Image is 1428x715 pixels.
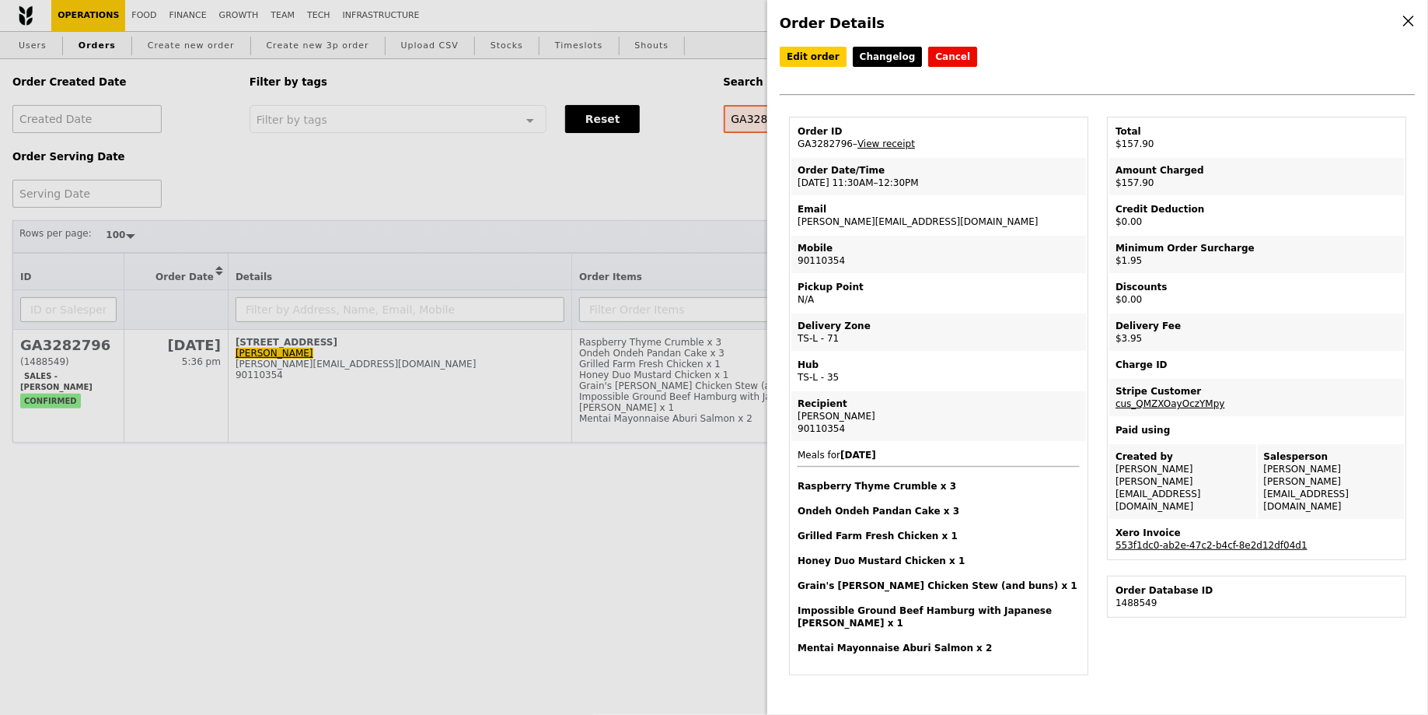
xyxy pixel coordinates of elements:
[1116,398,1225,409] a: cus_QMZXOayOczYMpy
[840,450,876,461] b: [DATE]
[1116,424,1398,436] div: Paid using
[780,47,847,67] a: Edit order
[1116,584,1398,597] div: Order Database ID
[853,47,923,67] a: Changelog
[1109,275,1404,312] td: $0.00
[798,203,1080,216] div: Email
[853,138,857,149] span: –
[1116,242,1398,254] div: Minimum Order Surcharge
[798,398,1080,410] div: Recipient
[1264,450,1398,463] div: Salesperson
[1109,197,1404,234] td: $0.00
[798,410,1080,422] div: [PERSON_NAME]
[798,480,1080,492] h4: Raspberry Thyme Crumble x 3
[791,197,1086,234] td: [PERSON_NAME][EMAIL_ADDRESS][DOMAIN_NAME]
[1109,236,1404,273] td: $1.95
[1116,125,1398,138] div: Total
[1109,578,1404,615] td: 1488549
[798,281,1080,293] div: Pickup Point
[1116,540,1308,551] a: 553f1dc0-ab2e-47c2-b4cf-8e2d12df04d1
[798,450,1080,654] span: Meals for
[1116,203,1398,216] div: Credit Deduction
[1116,527,1398,539] div: Xero Invoice
[798,642,1080,654] h4: Mentai Mayonnaise Aburi Salmon x 2
[1116,320,1398,332] div: Delivery Fee
[791,314,1086,351] td: TS-L - 71
[798,242,1080,254] div: Mobile
[798,505,1080,517] h4: Ondeh Ondeh Pandan Cake x 3
[1116,450,1250,463] div: Created by
[1116,164,1398,177] div: Amount Charged
[791,352,1086,390] td: TS-L - 35
[798,125,1080,138] div: Order ID
[1109,119,1404,156] td: $157.90
[798,605,1080,629] h4: Impossible Ground Beef Hamburg with Japanese [PERSON_NAME] x 1
[1116,281,1398,293] div: Discounts
[798,555,1080,567] h4: Honey Duo Mustard Chicken x 1
[791,158,1086,195] td: [DATE] 11:30AM–12:30PM
[798,530,1080,542] h4: Grilled Farm Fresh Chicken x 1
[1109,314,1404,351] td: $3.95
[1109,444,1256,519] td: [PERSON_NAME] [PERSON_NAME][EMAIL_ADDRESS][DOMAIN_NAME]
[857,138,915,149] a: View receipt
[1258,444,1405,519] td: [PERSON_NAME] [PERSON_NAME][EMAIL_ADDRESS][DOMAIN_NAME]
[798,164,1080,177] div: Order Date/Time
[780,15,885,31] span: Order Details
[791,236,1086,273] td: 90110354
[798,422,1080,435] div: 90110354
[791,275,1086,312] td: N/A
[1109,158,1404,195] td: $157.90
[1116,385,1398,398] div: Stripe Customer
[798,359,1080,371] div: Hub
[1116,359,1398,371] div: Charge ID
[798,320,1080,332] div: Delivery Zone
[798,580,1080,592] h4: Grain's [PERSON_NAME] Chicken Stew (and buns) x 1
[791,119,1086,156] td: GA3282796
[928,47,977,67] button: Cancel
